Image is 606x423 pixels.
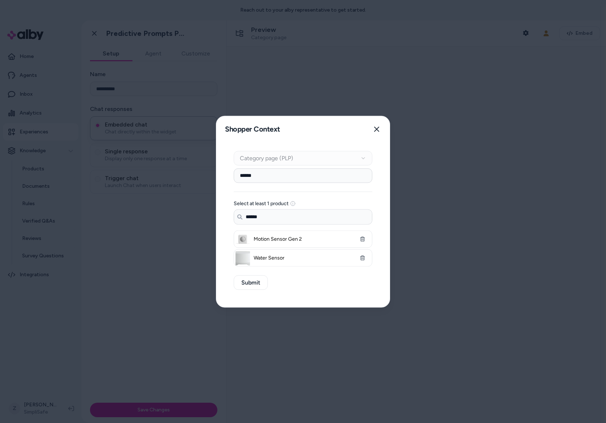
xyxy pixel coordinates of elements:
[236,232,250,246] img: Motion Sensor Gen 2
[234,201,288,206] label: Select at least 1 product
[234,275,268,290] button: Submit
[254,235,352,242] span: Motion Sensor Gen 2
[236,251,250,265] img: Water Sensor
[254,254,352,261] span: Water Sensor
[222,122,280,137] h2: Shopper Context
